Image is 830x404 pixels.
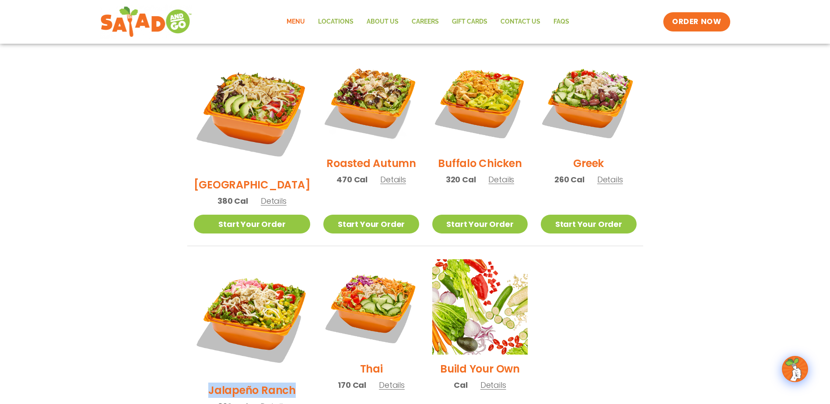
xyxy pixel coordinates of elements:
[100,4,193,39] img: new-SAG-logo-768×292
[360,12,405,32] a: About Us
[438,156,522,171] h2: Buffalo Chicken
[360,361,383,376] h2: Thai
[338,379,366,391] span: 170 Cal
[445,12,494,32] a: GIFT CARDS
[597,174,623,185] span: Details
[488,174,514,185] span: Details
[280,12,312,32] a: Menu
[432,259,528,355] img: Product photo for Build Your Own
[783,357,807,381] img: wpChatIcon
[194,215,311,233] a: Start Your Order
[326,156,416,171] h2: Roasted Autumn
[672,17,721,27] span: ORDER NOW
[194,259,311,376] img: Product photo for Jalapeño Ranch Salad
[194,54,311,171] img: Product photo for BBQ Ranch Salad
[323,54,419,149] img: Product photo for Roasted Autumn Salad
[336,174,368,185] span: 470 Cal
[380,174,406,185] span: Details
[208,383,296,398] h2: Jalapeño Ranch
[446,174,476,185] span: 320 Cal
[323,215,419,233] a: Start Your Order
[261,195,287,206] span: Details
[494,12,547,32] a: Contact Us
[547,12,576,32] a: FAQs
[454,379,467,391] span: Cal
[194,177,311,192] h2: [GEOGRAPHIC_DATA]
[554,174,585,185] span: 260 Cal
[432,54,528,149] img: Product photo for Buffalo Chicken Salad
[280,12,576,32] nav: Menu
[379,380,405,390] span: Details
[480,380,506,390] span: Details
[663,12,730,31] a: ORDER NOW
[217,195,248,207] span: 380 Cal
[432,215,528,233] a: Start Your Order
[541,54,636,149] img: Product photo for Greek Salad
[541,215,636,233] a: Start Your Order
[440,361,520,376] h2: Build Your Own
[312,12,360,32] a: Locations
[573,156,604,171] h2: Greek
[323,259,419,355] img: Product photo for Thai Salad
[405,12,445,32] a: Careers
